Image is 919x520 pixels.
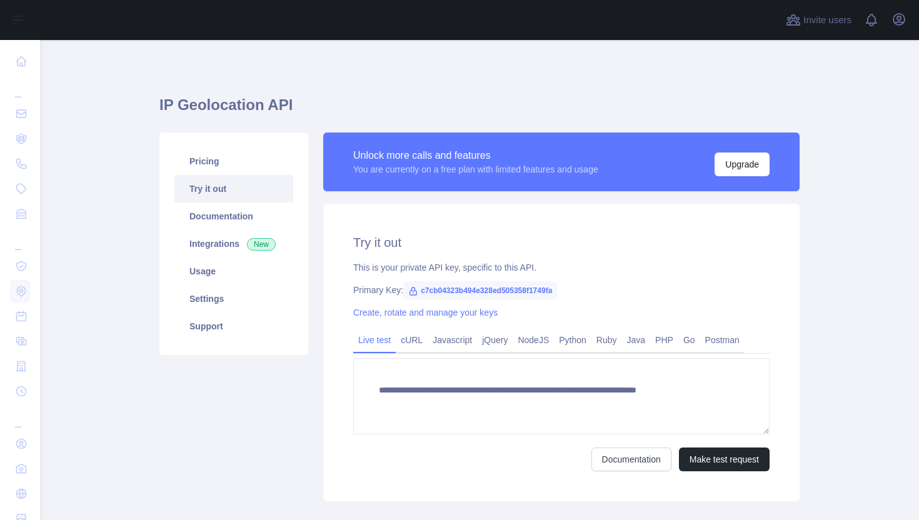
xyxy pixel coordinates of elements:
a: Ruby [591,330,622,350]
button: Invite users [783,10,854,30]
a: Go [678,330,700,350]
button: Upgrade [715,152,770,176]
span: c7cb04323b494e328ed505358f1749fa [403,281,557,300]
a: Support [174,312,293,340]
a: Java [622,330,651,350]
div: You are currently on a free plan with limited features and usage [353,163,598,176]
div: ... [10,227,30,252]
div: Primary Key: [353,284,770,296]
a: Javascript [428,330,477,350]
a: Integrations New [174,230,293,257]
a: Postman [700,330,745,350]
a: PHP [650,330,678,350]
div: ... [10,405,30,430]
a: Settings [174,285,293,312]
a: Pricing [174,147,293,175]
button: Make test request [679,447,770,471]
a: Documentation [174,202,293,230]
span: New [247,238,276,251]
a: Create, rotate and manage your keys [353,307,498,317]
a: cURL [396,330,428,350]
a: Usage [174,257,293,285]
span: Invite users [803,13,851,27]
div: Unlock more calls and features [353,148,598,163]
a: NodeJS [513,330,554,350]
a: Live test [353,330,396,350]
h1: IP Geolocation API [159,95,800,125]
div: This is your private API key, specific to this API. [353,261,770,274]
h2: Try it out [353,234,770,251]
a: Documentation [591,447,671,471]
a: Python [554,330,591,350]
a: jQuery [477,330,513,350]
div: ... [10,75,30,100]
a: Try it out [174,175,293,202]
